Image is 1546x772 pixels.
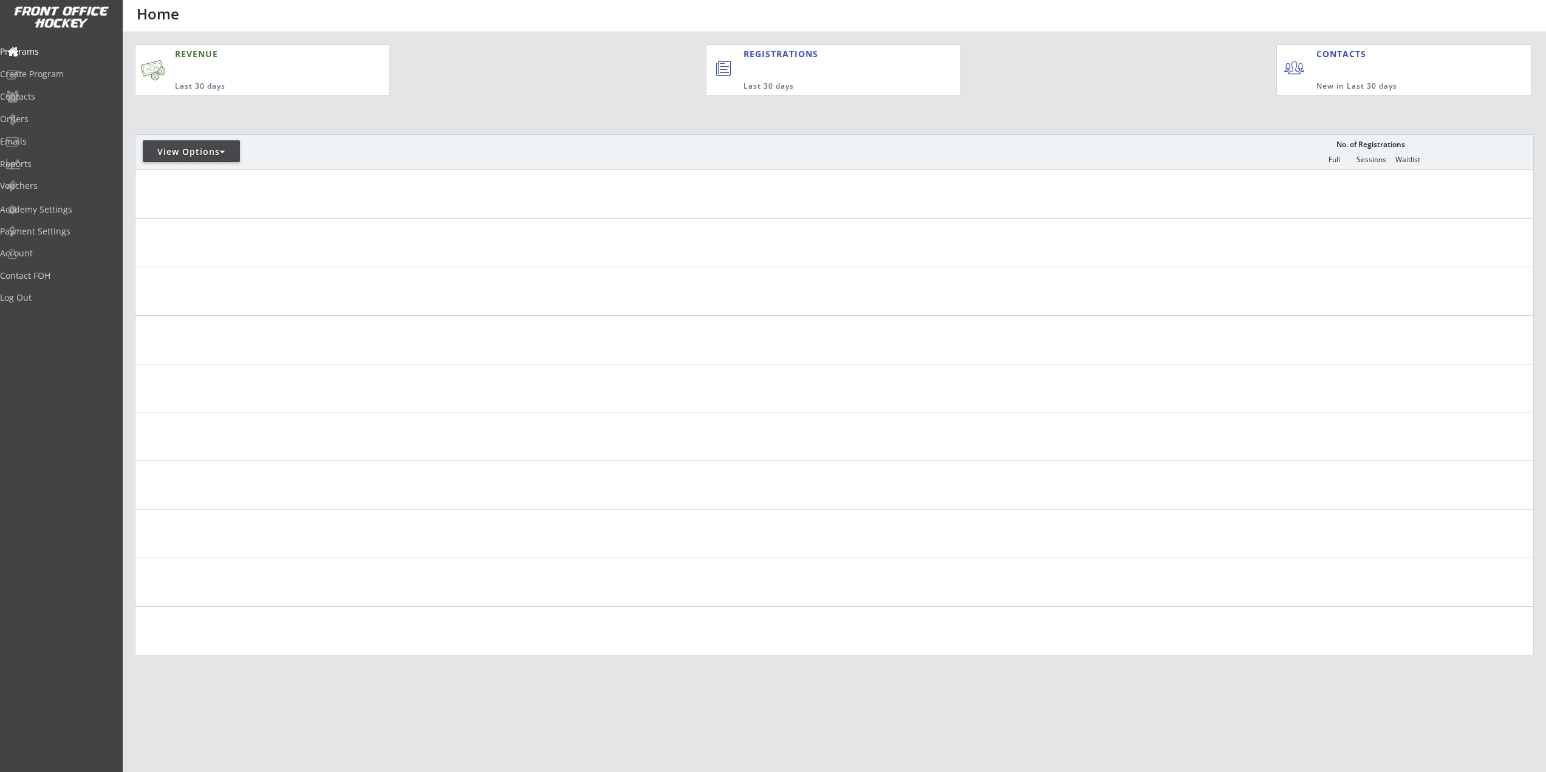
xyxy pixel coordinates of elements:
[1353,155,1389,164] div: Sessions
[1389,155,1426,164] div: Waitlist
[143,146,240,158] div: View Options
[744,81,911,92] div: Last 30 days
[744,48,904,60] div: REGISTRATIONS
[1316,155,1352,164] div: Full
[1316,48,1372,60] div: CONTACTS
[1333,140,1408,149] div: No. of Registrations
[175,81,330,92] div: Last 30 days
[1316,81,1474,92] div: New in Last 30 days
[175,48,330,60] div: REVENUE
